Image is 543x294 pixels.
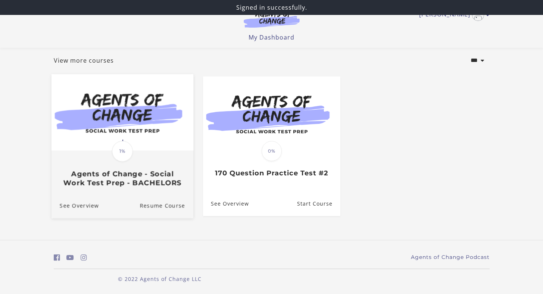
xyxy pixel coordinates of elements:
[66,252,74,263] a: https://www.youtube.com/c/AgentsofChangeTestPrepbyMeaganMitchell (Open in a new window)
[54,252,60,263] a: https://www.facebook.com/groups/aswbtestprep (Open in a new window)
[3,3,540,12] p: Signed in successfully.
[112,141,133,162] span: 1%
[54,275,266,283] p: © 2022 Agents of Change LLC
[66,254,74,261] i: https://www.youtube.com/c/AgentsofChangeTestPrepbyMeaganMitchell (Open in a new window)
[81,254,87,261] i: https://www.instagram.com/agentsofchangeprep/ (Open in a new window)
[249,33,294,41] a: My Dashboard
[81,252,87,263] a: https://www.instagram.com/agentsofchangeprep/ (Open in a new window)
[51,193,99,218] a: Agents of Change - Social Work Test Prep - BACHELORS: See Overview
[140,193,193,218] a: Agents of Change - Social Work Test Prep - BACHELORS: Resume Course
[203,192,249,216] a: 170 Question Practice Test #2: See Overview
[54,254,60,261] i: https://www.facebook.com/groups/aswbtestprep (Open in a new window)
[54,56,114,65] a: View more courses
[262,141,282,161] span: 0%
[236,10,308,28] img: Agents of Change Logo
[297,192,340,216] a: 170 Question Practice Test #2: Resume Course
[211,169,332,178] h3: 170 Question Practice Test #2
[419,9,486,21] a: Toggle menu
[59,170,185,187] h3: Agents of Change - Social Work Test Prep - BACHELORS
[411,253,490,261] a: Agents of Change Podcast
